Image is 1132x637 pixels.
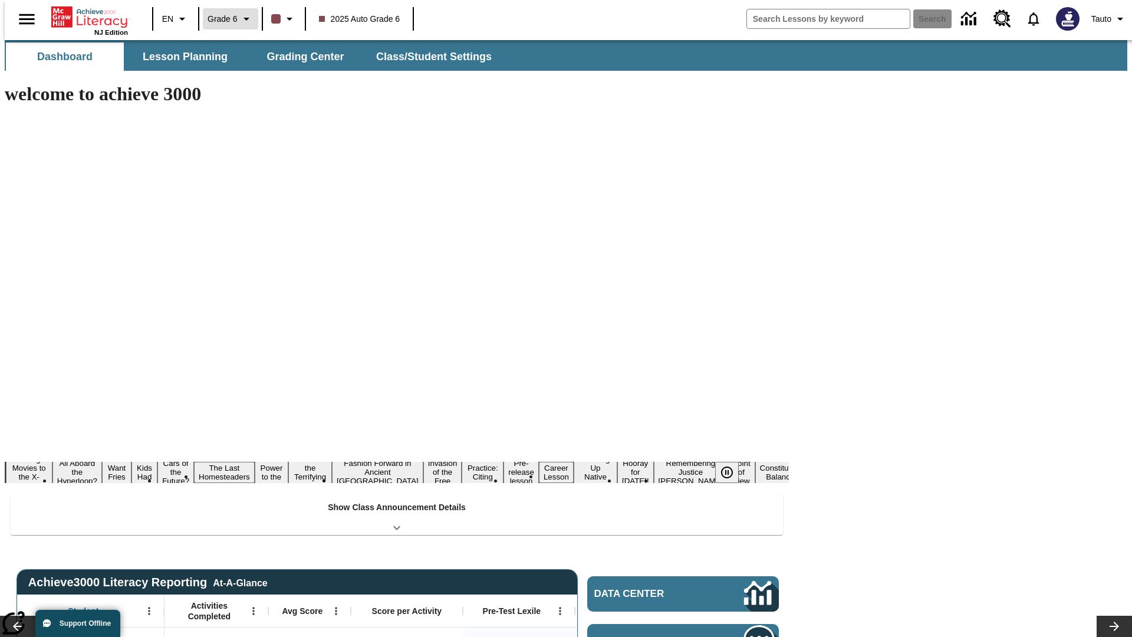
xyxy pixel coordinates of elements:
a: Home [51,5,128,29]
a: Resource Center, Will open in new tab [986,3,1018,35]
span: Activities Completed [170,600,248,622]
span: Pre-Test Lexile [483,606,541,616]
button: Slide 4 Dirty Jobs Kids Had To Do [131,444,157,501]
button: Slide 6 The Last Homesteaders [194,462,255,483]
button: Lesson Planning [126,42,244,71]
a: Data Center [954,3,986,35]
button: Profile/Settings [1087,8,1132,29]
button: Class color is dark brown. Change class color [266,8,301,29]
span: Score per Activity [372,606,442,616]
button: Slide 14 Cooking Up Native Traditions [574,453,617,492]
div: Pause [715,462,751,483]
button: Open Menu [245,602,262,620]
button: Slide 5 Cars of the Future? [157,457,194,487]
h1: welcome to achieve 3000 [5,83,789,105]
button: Open Menu [140,602,158,620]
div: Home [51,4,128,36]
button: Lesson carousel, Next [1097,616,1132,637]
img: Avatar [1056,7,1080,31]
button: Slide 9 Fashion Forward in Ancient Rome [332,457,423,487]
span: Student [68,606,98,616]
button: Slide 8 Attack of the Terrifying Tomatoes [288,453,332,492]
span: NJ Edition [94,29,128,36]
button: Grading Center [246,42,364,71]
button: Open Menu [551,602,569,620]
span: Support Offline [60,619,111,628]
button: Pause [715,462,739,483]
button: Class/Student Settings [367,42,501,71]
span: 2025 Auto Grade 6 [319,13,400,25]
button: Select a new avatar [1049,4,1087,34]
button: Grade: Grade 6, Select a grade [203,8,258,29]
button: Slide 1 Taking Movies to the X-Dimension [6,453,52,492]
button: Slide 11 Mixed Practice: Citing Evidence [462,453,504,492]
div: SubNavbar [5,40,1127,71]
button: Slide 3 Do You Want Fries With That? [102,444,131,501]
button: Slide 10 The Invasion of the Free CD [423,448,462,496]
button: Open Menu [327,602,345,620]
span: Grade 6 [208,13,238,25]
a: Data Center [587,576,779,612]
button: Slide 16 Remembering Justice O'Connor [654,457,728,487]
span: Avg Score [282,606,323,616]
button: Support Offline [35,610,120,637]
span: Data Center [594,588,705,600]
button: Open side menu [9,2,44,37]
span: Tauto [1091,13,1111,25]
button: Slide 12 Pre-release lesson [504,457,539,487]
span: EN [162,13,173,25]
div: At-A-Glance [213,576,267,589]
button: Slide 2 All Aboard the Hyperloop? [52,457,102,487]
button: Slide 15 Hooray for Constitution Day! [617,457,654,487]
button: Slide 13 Career Lesson [539,462,574,483]
button: Slide 18 The Constitution's Balancing Act [755,453,812,492]
p: Show Class Announcement Details [328,501,466,514]
div: Show Class Announcement Details [11,494,783,535]
a: Notifications [1018,4,1049,34]
span: Achieve3000 Literacy Reporting [28,576,268,589]
input: search field [747,9,910,28]
button: Language: EN, Select a language [157,8,195,29]
button: Slide 7 Solar Power to the People [255,453,289,492]
div: SubNavbar [5,42,502,71]
button: Dashboard [6,42,124,71]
